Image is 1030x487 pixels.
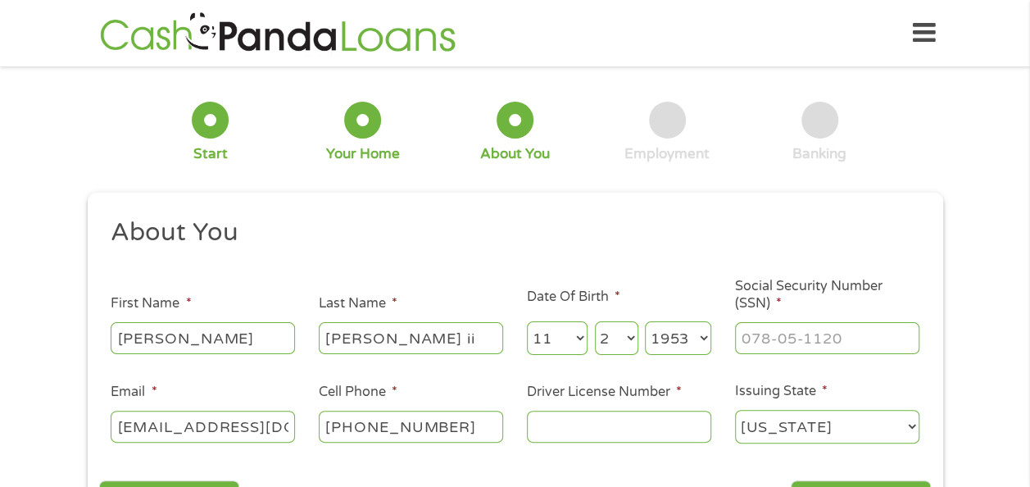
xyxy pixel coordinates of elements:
[735,278,919,312] label: Social Security Number (SSN)
[111,295,191,312] label: First Name
[111,411,295,442] input: john@gmail.com
[480,145,550,163] div: About You
[95,10,461,57] img: GetLoanNow Logo
[735,322,919,353] input: 078-05-1120
[319,295,397,312] label: Last Name
[792,145,846,163] div: Banking
[527,384,682,401] label: Driver License Number
[527,289,620,306] label: Date Of Birth
[319,322,503,353] input: Smith
[735,383,828,400] label: Issuing State
[624,145,710,163] div: Employment
[111,322,295,353] input: John
[111,216,907,249] h2: About You
[319,384,397,401] label: Cell Phone
[326,145,400,163] div: Your Home
[319,411,503,442] input: (541) 754-3010
[193,145,228,163] div: Start
[111,384,157,401] label: Email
